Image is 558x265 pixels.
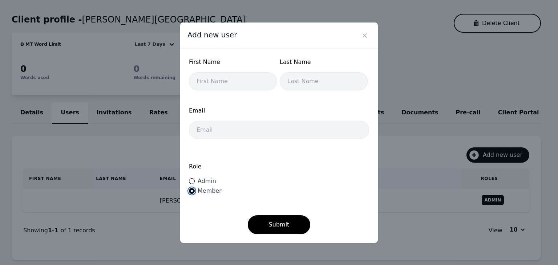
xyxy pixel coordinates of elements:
[189,106,369,115] span: Email
[359,30,371,41] button: Close
[248,215,311,234] button: Submit
[280,58,368,66] span: Last Name
[189,121,369,139] input: Email
[198,187,222,194] span: Member
[187,30,237,40] span: Add new user
[189,58,277,66] span: First Name
[280,72,368,90] input: Last Name
[198,178,216,184] span: Admin
[189,162,369,171] label: Role
[189,178,195,184] input: Admin
[189,188,195,194] input: Member
[189,72,277,90] input: First Name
